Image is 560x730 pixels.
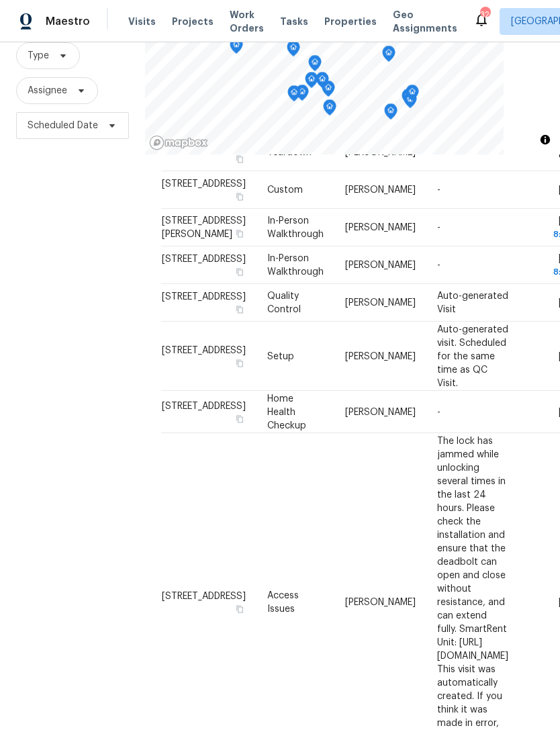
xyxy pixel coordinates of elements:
span: Assignee [28,84,67,97]
div: Map marker [323,99,336,120]
span: Home Health Checkup [267,394,306,430]
span: Scheduled Date [28,119,98,132]
span: Toggle attribution [541,132,549,147]
span: - [437,148,440,157]
a: Mapbox homepage [149,135,208,150]
span: [PERSON_NAME] [345,261,416,270]
span: Geo Assignments [393,8,457,35]
span: Tasks [280,17,308,26]
span: Quality Control [267,291,301,314]
span: [STREET_ADDRESS] [162,179,246,189]
div: Map marker [402,89,415,109]
span: Custom [267,185,303,195]
button: Copy Address [234,266,246,278]
span: [STREET_ADDRESS] [162,292,246,302]
span: [STREET_ADDRESS] [162,345,246,355]
span: [PERSON_NAME] [345,148,416,157]
button: Copy Address [234,602,246,614]
span: - [437,261,440,270]
button: Copy Address [234,191,246,203]
span: [PERSON_NAME] [345,351,416,361]
div: Map marker [230,38,243,58]
span: - [437,223,440,232]
span: Visits [128,15,156,28]
div: Map marker [384,103,398,124]
span: [PERSON_NAME] [345,407,416,416]
button: Copy Address [234,304,246,316]
button: Copy Address [234,153,246,165]
button: Copy Address [234,412,246,424]
div: Map marker [382,46,395,66]
span: [STREET_ADDRESS] [162,401,246,410]
span: - [437,407,440,416]
span: - [437,185,440,195]
span: [PERSON_NAME] [345,185,416,195]
span: Properties [324,15,377,28]
div: Map marker [305,72,318,93]
span: [PERSON_NAME] [345,298,416,308]
button: Copy Address [234,357,246,369]
span: Projects [172,15,214,28]
div: Map marker [287,85,301,106]
div: 32 [480,8,489,21]
button: Copy Address [234,228,246,240]
span: Work Orders [230,8,264,35]
span: [STREET_ADDRESS] [162,591,246,600]
span: Access Issues [267,590,299,613]
span: Auto-generated Visit [437,291,508,314]
div: Map marker [308,55,322,76]
span: Maestro [46,15,90,28]
span: [PERSON_NAME] [345,597,416,606]
span: In-Person Walkthrough [267,216,324,239]
div: Map marker [406,85,419,105]
button: Toggle attribution [537,132,553,148]
span: Type [28,49,49,62]
span: In-Person Walkthrough [267,254,324,277]
span: Setup [267,351,294,361]
span: [STREET_ADDRESS][PERSON_NAME] [162,216,246,239]
div: Map marker [316,72,329,93]
span: [STREET_ADDRESS] [162,255,246,264]
span: Auto-generated visit. Scheduled for the same time as QC Visit. [437,324,508,387]
span: [PERSON_NAME] [345,223,416,232]
div: Map marker [404,92,417,113]
div: Map marker [295,85,309,105]
span: Teardown [267,148,312,157]
div: Map marker [287,40,300,61]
